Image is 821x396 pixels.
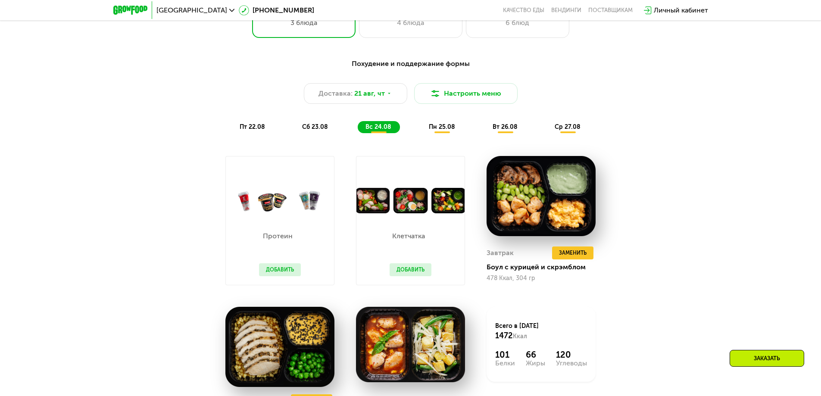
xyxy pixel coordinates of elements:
[503,7,544,14] a: Качество еды
[240,123,265,131] span: пт 22.08
[526,349,545,360] div: 66
[487,246,514,259] div: Завтрак
[365,123,391,131] span: вс 24.08
[556,349,587,360] div: 120
[259,233,297,240] p: Протеин
[475,18,560,28] div: 6 блюд
[526,360,545,367] div: Жиры
[552,246,593,259] button: Заменить
[487,275,596,282] div: 478 Ккал, 304 гр
[390,263,431,276] button: Добавить
[259,263,301,276] button: Добавить
[429,123,455,131] span: пн 25.08
[368,18,453,28] div: 4 блюда
[390,233,427,240] p: Клетчатка
[414,83,518,104] button: Настроить меню
[555,123,581,131] span: ср 27.08
[551,7,581,14] a: Вендинги
[495,331,513,340] span: 1472
[156,7,227,14] span: [GEOGRAPHIC_DATA]
[261,18,347,28] div: 3 блюда
[556,360,587,367] div: Углеводы
[487,263,602,271] div: Боул с курицей и скрэмблом
[654,5,708,16] div: Личный кабинет
[730,350,804,367] div: Заказать
[495,322,587,341] div: Всего в [DATE]
[302,123,328,131] span: сб 23.08
[318,88,353,99] span: Доставка:
[513,333,527,340] span: Ккал
[239,5,314,16] a: [PHONE_NUMBER]
[588,7,633,14] div: поставщикам
[495,349,515,360] div: 101
[495,360,515,367] div: Белки
[354,88,385,99] span: 21 авг, чт
[156,59,666,69] div: Похудение и поддержание формы
[493,123,518,131] span: вт 26.08
[559,249,587,257] span: Заменить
